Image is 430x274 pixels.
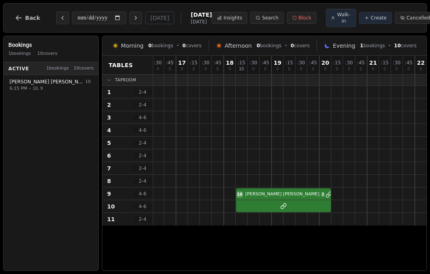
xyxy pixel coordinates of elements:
span: 10 [394,43,401,48]
span: 11 [107,215,115,223]
span: Back [25,15,40,21]
span: 1 [360,43,363,48]
span: 0 [312,67,314,71]
span: : 15 [190,60,197,65]
span: 19 [274,60,281,66]
span: 0 [360,67,362,71]
span: Walk-in [337,12,351,24]
span: Taproom [115,77,136,83]
span: 2 - 4 [133,216,152,222]
span: 4 - 6 [133,127,152,133]
span: 7 [107,164,111,172]
span: : 30 [393,60,401,65]
button: [DATE] [145,12,174,24]
span: 2 [321,192,325,197]
span: 1 bookings [46,65,69,72]
span: : 15 [333,60,341,65]
span: : 15 [381,60,389,65]
span: 0 [168,67,171,71]
span: : 30 [250,60,257,65]
span: Search [262,15,278,21]
span: : 30 [297,60,305,65]
span: 0 [204,67,207,71]
span: 10, 9 [33,85,43,91]
span: 0 [229,67,231,71]
span: • [285,42,287,49]
span: 0 [324,67,326,71]
span: 10 [239,67,244,71]
span: 0 [256,43,260,48]
span: 4 - 6 [133,191,152,197]
span: : 45 [357,60,365,65]
span: 0 [300,67,302,71]
button: Insights [212,12,247,24]
span: 0 [383,67,386,71]
span: : 30 [345,60,353,65]
span: 2 [107,101,111,109]
span: 2 - 4 [133,152,152,159]
span: [DATE] [191,11,212,19]
span: 4 [107,126,111,134]
span: [PERSON_NAME] [PERSON_NAME] [10,79,84,85]
span: 4 - 6 [133,114,152,121]
span: : 45 [262,60,269,65]
span: covers [394,42,416,49]
span: 0 [291,43,294,48]
span: : 45 [214,60,221,65]
span: Create [371,15,387,21]
span: bookings [360,42,385,49]
button: Create [359,12,392,24]
span: : 45 [309,60,317,65]
span: : 15 [285,60,293,65]
span: 0 [264,67,266,71]
span: 0 [182,43,186,48]
button: Search [250,12,283,24]
button: Previous day [56,12,69,24]
span: 6:15 PM [10,85,27,92]
span: 10 [237,191,242,197]
span: 0 [181,67,183,71]
span: 21 [369,60,377,66]
span: 0 [395,67,398,71]
span: 2 - 4 [133,89,152,95]
span: 0 [276,67,279,71]
span: Evening [333,42,355,50]
span: 10 covers [37,50,57,57]
span: covers [291,42,310,49]
span: bookings [256,42,281,49]
span: 2 - 4 [133,165,152,172]
span: • [388,42,391,49]
span: : 30 [202,60,209,65]
span: 3 [107,114,111,122]
span: 20 [321,60,329,66]
span: 10 [107,203,115,210]
span: : 45 [166,60,174,65]
span: 1 bookings [8,50,31,57]
span: Block [299,15,311,21]
span: Insights [223,15,242,21]
span: 0 [407,67,410,71]
span: 18 [226,60,233,66]
span: 0 [216,67,219,71]
span: Active [8,65,29,71]
span: covers [182,42,201,49]
span: • [176,42,179,49]
span: 4 - 6 [133,203,152,210]
span: 0 [372,67,374,71]
span: 22 [417,60,424,66]
span: 17 [178,60,186,66]
span: 0 [156,67,159,71]
h3: Bookings [8,41,94,49]
span: : 15 [238,60,245,65]
span: 8 [107,177,111,185]
span: 9 [107,190,111,198]
span: 5 [107,139,111,147]
span: : 30 [154,60,162,65]
button: Back [8,8,47,27]
span: • [29,85,31,91]
span: 0 [252,67,254,71]
span: Afternoon [225,42,252,50]
span: [PERSON_NAME] [PERSON_NAME] [245,191,319,198]
span: 1 [107,88,111,96]
span: 0 [148,43,151,48]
